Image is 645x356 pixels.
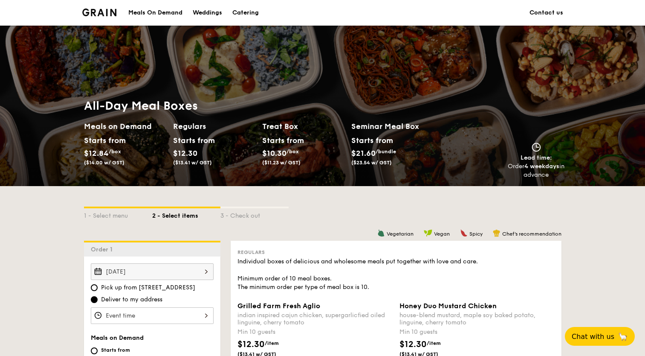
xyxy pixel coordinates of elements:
span: Honey Duo Mustard Chicken [399,302,497,310]
span: /item [427,340,441,346]
div: Individual boxes of delicious and wholesome meals put together with love and care. Minimum order ... [237,257,555,292]
span: $12.30 [173,149,197,158]
strong: 4 weekdays [524,163,559,170]
span: Meals on Demand [91,334,144,341]
h2: Regulars [173,120,255,132]
h1: All-Day Meal Boxes [84,98,440,114]
span: ($14.00 w/ GST) [84,160,124,166]
img: icon-vegetarian.fe4039eb.svg [377,229,385,237]
span: Grilled Farm Fresh Aglio [237,302,320,310]
div: 2 - Select items [152,208,220,220]
div: Starts from [173,134,211,147]
img: icon-chef-hat.a58ddaea.svg [493,229,500,237]
h2: Seminar Meal Box [351,120,440,132]
span: 🦙 [618,332,628,341]
span: Regulars [237,249,265,255]
span: /item [265,340,279,346]
span: /box [109,149,121,155]
a: Logotype [82,9,117,16]
span: ($11.23 w/ GST) [262,160,301,166]
img: Grain [82,9,117,16]
span: ($13.41 w/ GST) [173,160,212,166]
span: Spicy [469,231,483,237]
div: Starts from [101,347,142,353]
input: Event time [91,307,214,324]
span: $12.30 [399,339,427,350]
div: Starts from [351,134,393,147]
div: Min 10 guests [237,328,393,336]
span: Lead time: [521,154,552,161]
span: Deliver to my address [101,295,162,304]
img: icon-spicy.37a8142b.svg [460,229,468,237]
div: Min 10 guests [399,328,555,336]
div: house-blend mustard, maple soy baked potato, linguine, cherry tomato [399,312,555,326]
div: 3 - Check out [220,208,289,220]
button: Chat with us🦙 [565,327,635,346]
span: Order 1 [91,246,116,253]
span: ($23.54 w/ GST) [351,160,392,166]
span: Chat with us [572,333,614,341]
div: 1 - Select menu [84,208,152,220]
h2: Meals on Demand [84,120,166,132]
span: $10.30 [262,149,286,158]
span: $12.30 [237,339,265,350]
span: /bundle [376,149,396,155]
span: Chef's recommendation [502,231,561,237]
input: Deliver to my address [91,296,98,303]
img: icon-vegan.f8ff3823.svg [424,229,432,237]
input: Event date [91,263,214,280]
div: Starts from [84,134,122,147]
span: Vegetarian [387,231,414,237]
div: Order in advance [508,162,565,179]
span: $12.84 [84,149,109,158]
input: Starts from$12.84/box($14.00 w/ GST)Min 10 guests [91,347,98,354]
img: icon-clock.2db775ea.svg [530,143,543,152]
span: $21.60 [351,149,376,158]
input: Pick up from [STREET_ADDRESS] [91,284,98,291]
div: Starts from [262,134,300,147]
h2: Treat Box [262,120,344,132]
div: indian inspired cajun chicken, supergarlicfied oiled linguine, cherry tomato [237,312,393,326]
span: Vegan [434,231,450,237]
span: Pick up from [STREET_ADDRESS] [101,283,195,292]
span: /box [286,149,299,155]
